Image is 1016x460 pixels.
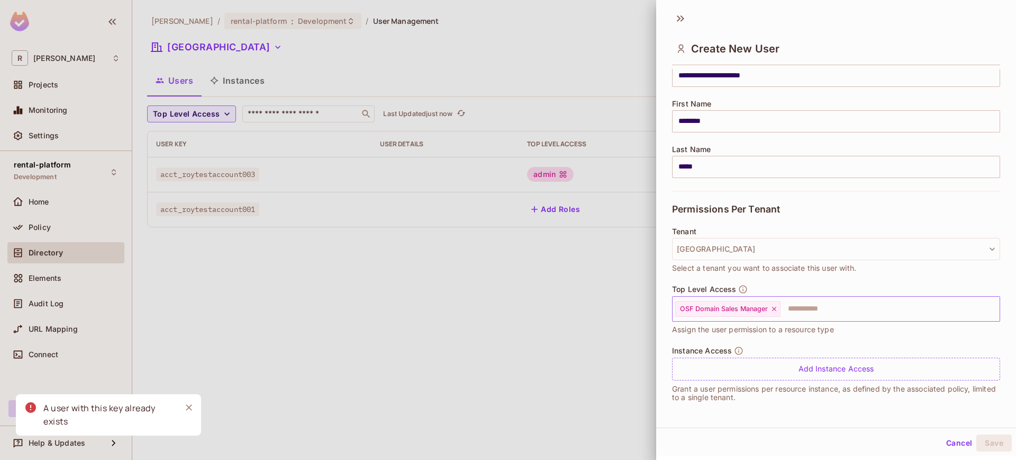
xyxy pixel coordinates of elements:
[672,324,834,335] span: Assign the user permission to a resource type
[43,402,173,428] div: A user with this key already exists
[942,435,976,452] button: Cancel
[672,385,1000,402] p: Grant a user permissions per resource instance, as defined by the associated policy, limited to a...
[672,347,732,355] span: Instance Access
[672,358,1000,381] div: Add Instance Access
[672,204,780,215] span: Permissions Per Tenant
[672,262,856,274] span: Select a tenant you want to associate this user with.
[994,307,996,309] button: Open
[672,238,1000,260] button: [GEOGRAPHIC_DATA]
[691,42,779,55] span: Create New User
[672,285,736,294] span: Top Level Access
[675,301,781,317] div: OSF Domain Sales Manager
[976,435,1012,452] button: Save
[181,400,197,415] button: Close
[672,100,712,108] span: First Name
[672,227,696,236] span: Tenant
[680,305,768,313] span: OSF Domain Sales Manager
[672,145,711,154] span: Last Name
